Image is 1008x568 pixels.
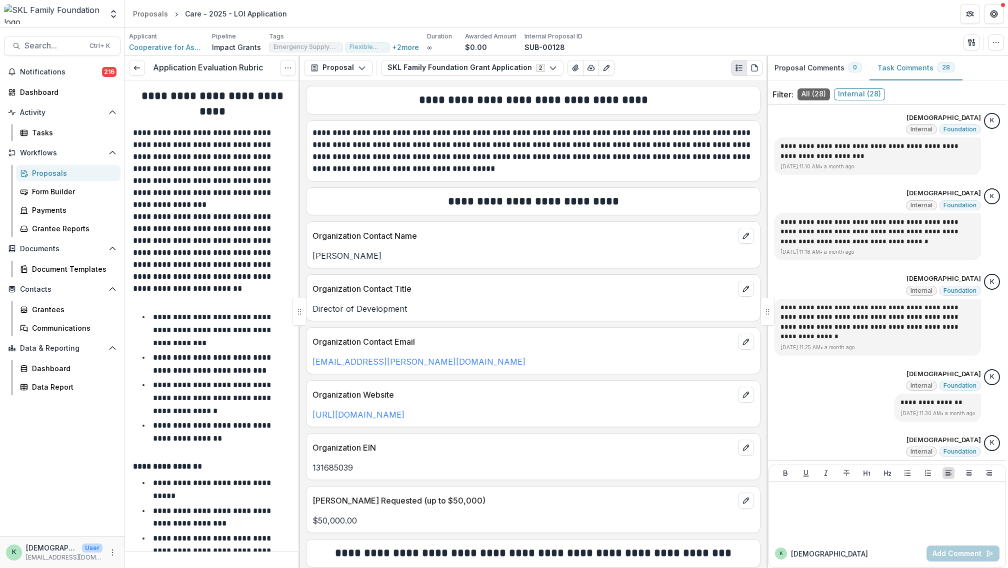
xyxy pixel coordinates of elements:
p: Applicant [129,32,157,41]
div: kristen [12,549,16,556]
button: More [106,547,118,559]
a: Data Report [16,379,120,395]
span: Data & Reporting [20,344,104,353]
div: Document Templates [32,264,112,274]
button: Align Left [942,467,954,479]
button: Bold [779,467,791,479]
a: Cooperative for Assistance and Relief Everywhere, Inc. [129,42,204,52]
span: 216 [102,67,116,77]
a: Form Builder [16,183,120,200]
p: Organization EIN [312,442,734,454]
button: edit [738,440,754,456]
a: Dashboard [16,360,120,377]
span: All ( 28 ) [797,88,830,100]
button: Add Comment [926,546,999,562]
a: Payments [16,202,120,218]
p: Internal Proposal ID [524,32,582,41]
button: Open Documents [4,241,120,257]
div: Data Report [32,382,112,392]
div: Proposals [133,8,168,19]
span: 0 [853,64,857,71]
span: Internal [910,448,932,455]
div: Dashboard [32,363,112,374]
p: [DATE] 11:10 AM • a month ago [780,163,975,170]
button: Notifications216 [4,64,120,80]
p: Organization Contact Name [312,230,734,242]
div: Communications [32,323,112,333]
p: [DATE] 11:25 AM • a month ago [780,344,975,351]
span: Emergency Supply Distribution & Rapid Response Meals via CBO's [273,43,338,50]
a: [URL][DOMAIN_NAME] [312,410,404,420]
div: kristen [990,374,994,380]
div: Payments [32,205,112,215]
span: Workflows [20,149,104,157]
div: Form Builder [32,186,112,197]
span: Flexible Emergency Cash Assistance [349,43,385,50]
p: ∞ [427,42,432,52]
div: Proposals [32,168,112,178]
span: Notifications [20,68,102,76]
button: Open entity switcher [106,4,120,24]
a: Grantee Reports [16,220,120,237]
a: Grantees [16,301,120,318]
p: Organization Website [312,389,734,401]
p: [DATE] 11:18 AM • a month ago [780,248,975,256]
button: Proposal Comments [766,56,869,80]
button: Task Comments [869,56,962,80]
span: Foundation [943,126,976,133]
button: Open Workflows [4,145,120,161]
p: User [82,544,102,553]
a: Communications [16,320,120,336]
p: [DEMOGRAPHIC_DATA] [906,369,981,379]
p: Organization Contact Email [312,336,734,348]
button: SKL Family Foundation Grant Application2 [381,60,563,76]
p: [DEMOGRAPHIC_DATA] [906,113,981,123]
span: Foundation [943,448,976,455]
button: Bullet List [901,467,913,479]
p: Filter: [772,88,793,100]
span: Internal [910,202,932,209]
button: edit [738,334,754,350]
p: Organization Contact Title [312,283,734,295]
p: [DEMOGRAPHIC_DATA] [906,435,981,445]
div: kristen [990,440,994,446]
span: Internal [910,382,932,389]
button: Underline [800,467,812,479]
button: Open Activity [4,104,120,120]
p: Tags [269,32,284,41]
div: kristen [990,117,994,124]
button: Align Center [963,467,975,479]
p: Pipeline [212,32,236,41]
a: Tasks [16,124,120,141]
p: [EMAIL_ADDRESS][DOMAIN_NAME] [26,553,102,562]
button: Strike [840,467,852,479]
p: Awarded Amount [465,32,516,41]
span: Internal [910,126,932,133]
span: Foundation [943,382,976,389]
div: Tasks [32,127,112,138]
button: Heading 1 [861,467,873,479]
h3: Application Evaluation Rubric [153,63,263,72]
div: Grantee Reports [32,223,112,234]
p: $50,000.00 [312,515,754,527]
p: Duration [427,32,452,41]
p: SUB-00128 [524,42,565,52]
p: [PERSON_NAME] Requested (up to $50,000) [312,495,734,507]
a: Proposals [16,165,120,181]
button: Align Right [983,467,995,479]
span: Internal ( 28 ) [834,88,885,100]
span: Foundation [943,202,976,209]
button: edit [738,387,754,403]
div: Care - 2025 - LOI Application [185,8,287,19]
p: Impact Grants [212,42,261,52]
p: Director of Development [312,303,754,315]
button: PDF view [746,60,762,76]
button: Open Data & Reporting [4,340,120,356]
p: [DATE] 11:30 AM • a month ago [900,410,975,417]
button: edit [738,228,754,244]
button: Plaintext view [731,60,747,76]
a: Document Templates [16,261,120,277]
p: [DEMOGRAPHIC_DATA] [26,543,78,553]
a: [EMAIL_ADDRESS][PERSON_NAME][DOMAIN_NAME] [312,357,525,367]
span: Search... [24,41,83,50]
